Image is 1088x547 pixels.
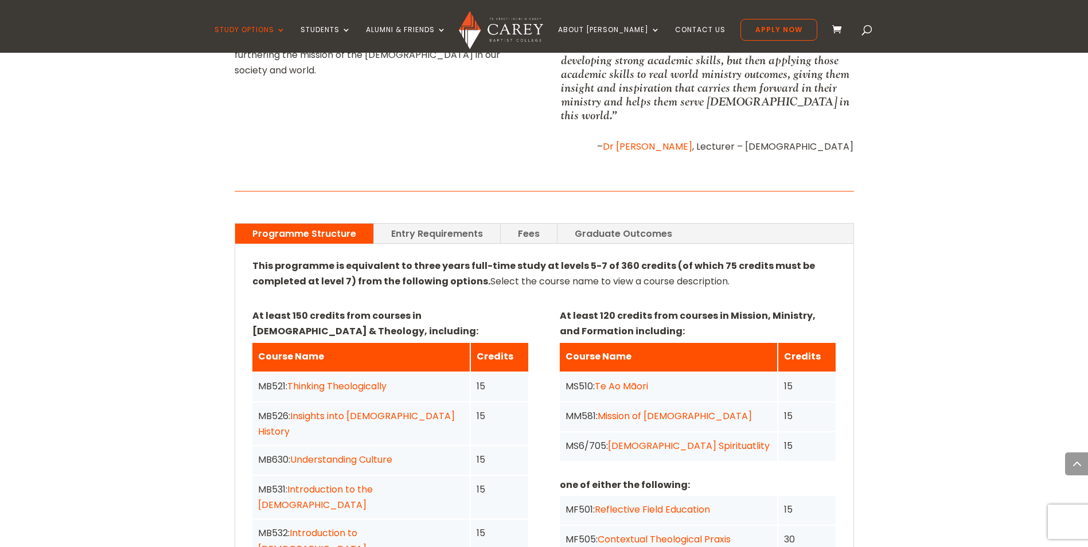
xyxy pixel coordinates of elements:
div: 15 [784,438,830,454]
div: 15 [477,482,522,497]
p: one of either the following: [560,477,836,493]
div: MB531: [258,482,464,513]
a: Te Ao Māori [595,380,648,393]
div: MB526: [258,408,464,439]
a: Study Options [215,26,286,53]
div: 15 [784,502,830,517]
p: – , Lecturer – [DEMOGRAPHIC_DATA] [561,139,853,154]
span: Select the course name to view a course description. [252,259,815,288]
a: Graduate Outcomes [557,224,689,244]
a: Mission of [DEMOGRAPHIC_DATA] [598,409,752,423]
a: Contextual Theological Praxis [598,533,731,546]
div: Credits [784,349,830,364]
a: [DEMOGRAPHIC_DATA] Spirituatlity [608,439,770,452]
a: Entry Requirements [374,224,500,244]
div: Course Name [566,349,771,364]
div: MF501: [566,502,771,517]
div: MM581: [566,408,771,424]
div: MB630: [258,452,464,467]
div: MS510: [566,378,771,394]
a: Fees [501,224,557,244]
div: Course Name [258,349,464,364]
a: Alumni & Friends [366,26,446,53]
div: 30 [784,532,830,547]
a: Understanding Culture [290,453,392,466]
div: MS6/705: [566,438,771,454]
p: “I just want to tell you how amazing it is for me as, as a lecturer to see our students go throug... [561,26,853,122]
p: At least 120 credits from courses in Mission, Ministry, and Formation including: [560,308,836,339]
a: Contact Us [675,26,726,53]
a: Apply Now [740,19,817,41]
div: 15 [784,378,830,394]
p: At least 150 credits from courses in [DEMOGRAPHIC_DATA] & Theology, including: [252,308,528,339]
img: Carey Baptist College [459,11,543,49]
div: MF505: [566,532,771,547]
a: Dr [PERSON_NAME] [603,140,692,153]
div: 15 [784,408,830,424]
a: Reflective Field Education [595,503,710,516]
div: 15 [477,408,522,424]
a: About [PERSON_NAME] [558,26,660,53]
a: Thinking Theologically [287,380,387,393]
strong: This programme is equivalent to three years full-time study at levels 5-7 of 360 credits (of whic... [252,259,815,288]
div: 15 [477,452,522,467]
div: 15 [477,525,522,541]
div: MB521: [258,378,464,394]
div: 15 [477,378,522,394]
a: Insights into [DEMOGRAPHIC_DATA] History [258,409,455,438]
a: Students [301,26,351,53]
a: Programme Structure [235,224,373,244]
a: Introduction to the [DEMOGRAPHIC_DATA] [258,483,373,511]
div: Credits [477,349,522,364]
